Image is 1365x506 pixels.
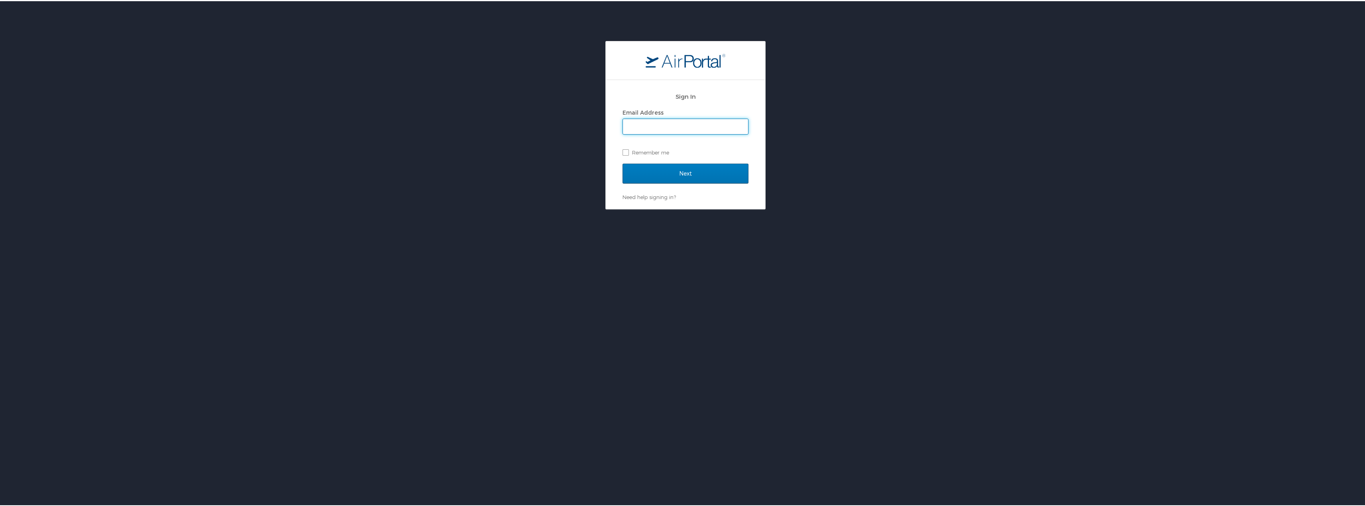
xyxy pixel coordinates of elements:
[623,193,676,199] a: Need help signing in?
[623,145,748,157] label: Remember me
[623,108,664,115] label: Email Address
[623,162,748,182] input: Next
[623,91,748,100] h2: Sign In
[646,52,725,66] img: logo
